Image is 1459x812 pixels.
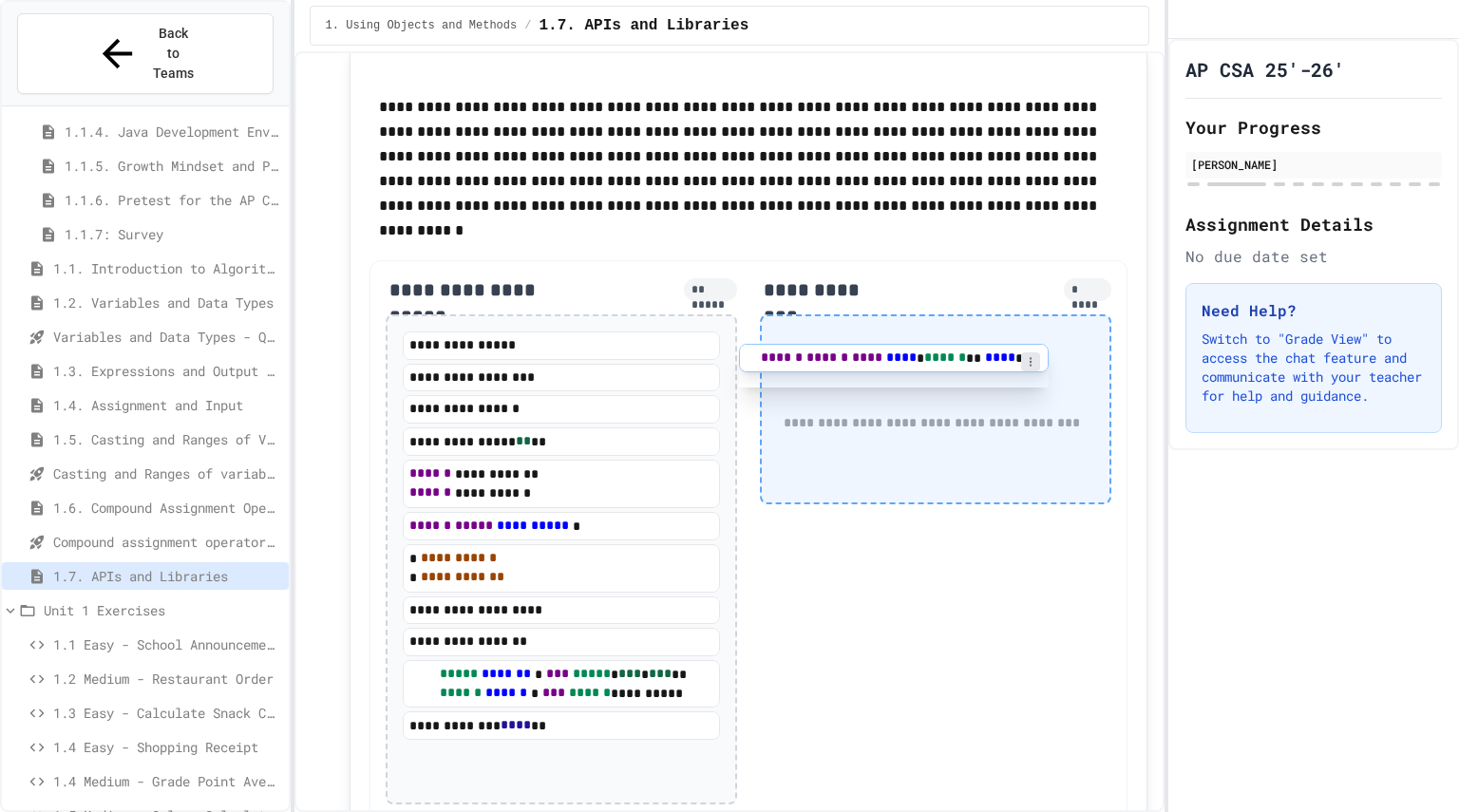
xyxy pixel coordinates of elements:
h1: AP CSA 25'-26' [1185,56,1345,83]
span: 1.3 Easy - Calculate Snack Costs [53,703,281,723]
span: Unit 1 Exercises [44,600,281,620]
h2: Assignment Details [1185,211,1442,237]
span: Compound assignment operators - Quiz [53,532,281,552]
span: Casting and Ranges of variables - Quiz [53,463,281,483]
div: [PERSON_NAME] [1191,156,1436,173]
span: / [524,18,531,33]
p: Switch to "Grade View" to access the chat feature and communicate with your teacher for help and ... [1202,330,1426,406]
span: 1.1.4. Java Development Environments [65,122,281,142]
span: 1.4 Medium - Grade Point Average [53,771,281,791]
span: 1.1. Introduction to Algorithms, Programming, and Compilers [53,258,281,278]
span: 1.3. Expressions and Output [New] [53,361,281,381]
span: 1.4 Easy - Shopping Receipt [53,737,281,757]
span: 1.4. Assignment and Input [53,395,281,415]
h3: Need Help? [1202,299,1426,322]
span: 1.7. APIs and Libraries [53,566,281,586]
span: 1.5. Casting and Ranges of Values [53,429,281,449]
span: 1.7. APIs and Libraries [539,14,748,37]
span: Variables and Data Types - Quiz [53,327,281,347]
span: 1.1.6. Pretest for the AP CSA Exam [65,190,281,210]
span: 1.2 Medium - Restaurant Order [53,669,281,689]
span: 1.6. Compound Assignment Operators [53,498,281,518]
h2: Your Progress [1185,114,1442,141]
span: 1.1.5. Growth Mindset and Pair Programming [65,156,281,176]
span: 1. Using Objects and Methods [326,18,518,33]
span: 1.2. Variables and Data Types [53,293,281,312]
span: Back to Teams [151,24,196,84]
span: 1.1.7: Survey [65,224,281,244]
div: No due date set [1185,245,1442,268]
button: Back to Teams [17,13,274,94]
span: 1.1 Easy - School Announcements [53,634,281,654]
